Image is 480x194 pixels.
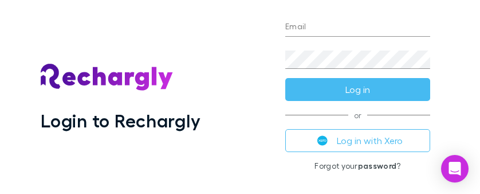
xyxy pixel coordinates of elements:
p: Forgot your ? [285,161,430,170]
button: Log in [285,78,430,101]
h1: Login to Rechargly [41,110,200,131]
img: Xero's logo [317,135,328,146]
a: password [358,161,397,170]
button: Log in with Xero [285,129,430,152]
div: Open Intercom Messenger [441,155,469,183]
img: Rechargly's Logo [41,64,174,91]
